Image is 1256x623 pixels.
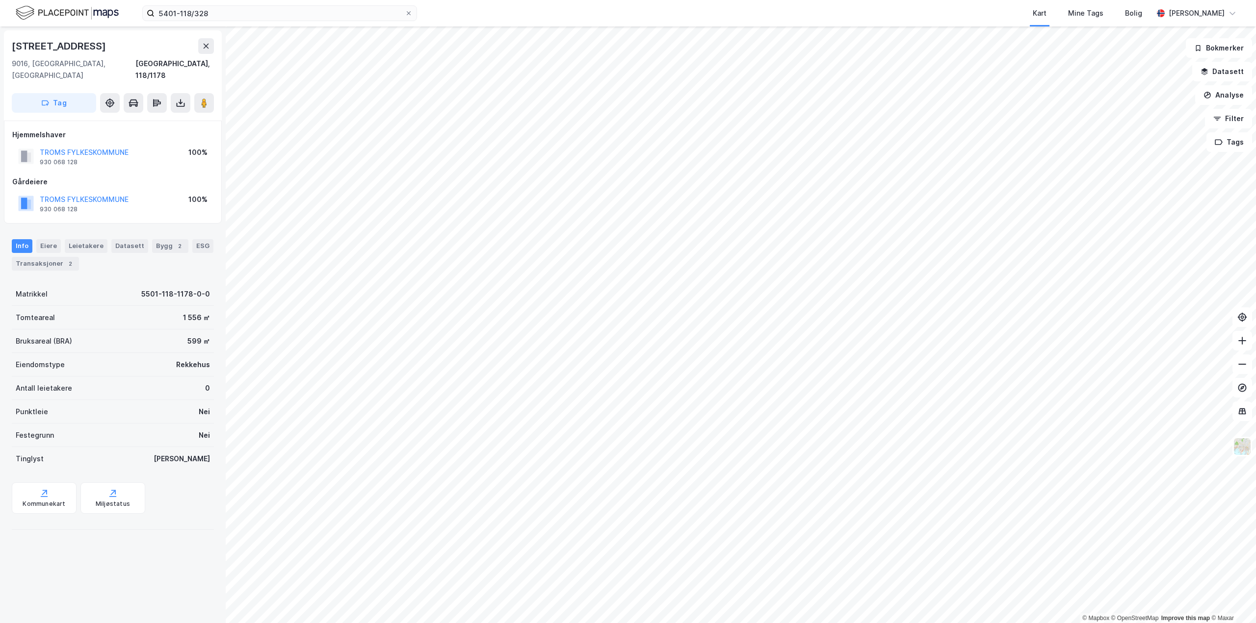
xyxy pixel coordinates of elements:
div: Festegrunn [16,429,54,441]
button: Datasett [1192,62,1252,81]
div: Tomteareal [16,312,55,324]
div: Punktleie [16,406,48,418]
div: Eiere [36,239,61,253]
div: [PERSON_NAME] [154,453,210,465]
input: Søk på adresse, matrikkel, gårdeiere, leietakere eller personer [155,6,405,21]
a: Mapbox [1082,615,1109,622]
div: Tinglyst [16,453,44,465]
iframe: Chat Widget [1207,576,1256,623]
div: Rekkehus [176,359,210,371]
a: Improve this map [1161,615,1210,622]
div: Kontrollprogram for chat [1207,576,1256,623]
div: 5501-118-1178-0-0 [141,288,210,300]
div: Kart [1033,7,1047,19]
div: Datasett [111,239,148,253]
div: 1 556 ㎡ [183,312,210,324]
div: 0 [205,382,210,394]
div: Bruksareal (BRA) [16,335,72,347]
div: Kommunekart [23,500,65,508]
div: Nei [199,429,210,441]
img: Z [1233,437,1252,456]
div: Miljøstatus [96,500,130,508]
div: 2 [65,259,75,269]
div: 930 068 128 [40,205,78,213]
div: Info [12,239,32,253]
div: [STREET_ADDRESS] [12,38,108,54]
button: Analyse [1195,85,1252,105]
div: Antall leietakere [16,382,72,394]
div: 930 068 128 [40,158,78,166]
div: Transaksjoner [12,257,79,271]
div: ESG [192,239,213,253]
div: Gårdeiere [12,176,213,188]
div: Hjemmelshaver [12,129,213,141]
div: 100% [188,147,208,158]
div: 2 [175,241,184,251]
button: Tags [1206,132,1252,152]
div: Nei [199,406,210,418]
div: [GEOGRAPHIC_DATA], 118/1178 [135,58,214,81]
div: Bolig [1125,7,1142,19]
button: Filter [1205,109,1252,128]
div: [PERSON_NAME] [1169,7,1225,19]
div: 599 ㎡ [187,335,210,347]
img: logo.f888ab2527a4732fd821a326f86c7f29.svg [16,4,119,22]
button: Bokmerker [1186,38,1252,58]
div: 100% [188,194,208,205]
div: 9016, [GEOGRAPHIC_DATA], [GEOGRAPHIC_DATA] [12,58,135,81]
div: Mine Tags [1068,7,1103,19]
div: Matrikkel [16,288,48,300]
div: Leietakere [65,239,107,253]
div: Eiendomstype [16,359,65,371]
div: Bygg [152,239,188,253]
button: Tag [12,93,96,113]
a: OpenStreetMap [1111,615,1159,622]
